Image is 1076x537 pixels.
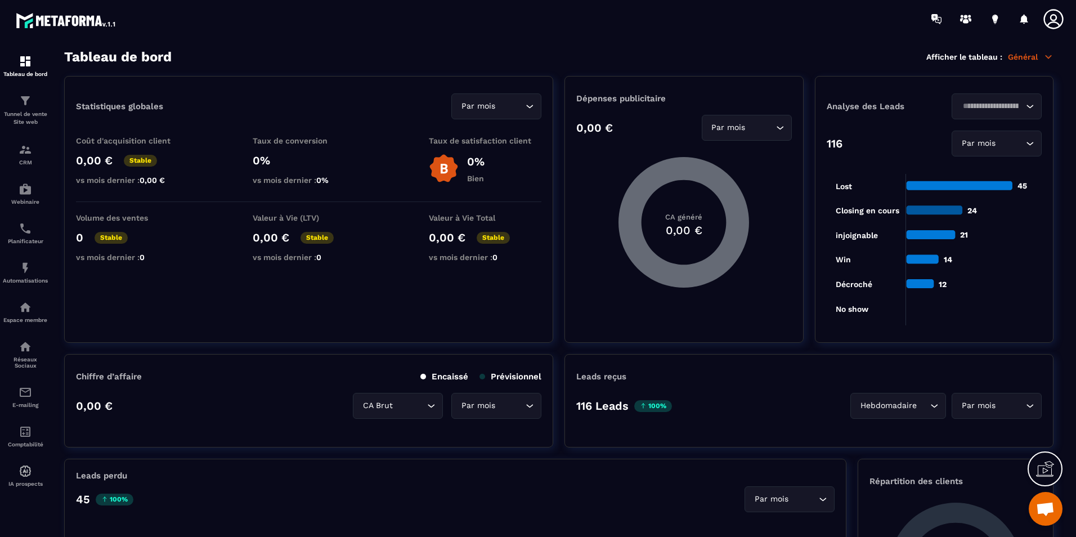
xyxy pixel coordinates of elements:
p: Stable [124,155,157,167]
img: automations [19,301,32,314]
tspan: Closing en cours [836,206,899,216]
p: Répartition des clients [869,476,1042,486]
input: Search for option [998,400,1023,412]
div: Search for option [353,393,443,419]
p: 0% [467,155,485,168]
img: accountant [19,425,32,438]
p: vs mois dernier : [76,176,189,185]
input: Search for option [791,493,816,505]
div: Search for option [850,393,946,419]
div: Search for option [745,486,835,512]
img: formation [19,94,32,108]
span: Par mois [459,400,497,412]
img: automations [19,261,32,275]
input: Search for option [497,100,523,113]
img: email [19,386,32,399]
p: vs mois dernier : [253,176,365,185]
a: automationsautomationsWebinaire [3,174,48,213]
p: Planificateur [3,238,48,244]
p: 0,00 € [253,231,289,244]
p: vs mois dernier : [429,253,541,262]
p: 0 [76,231,83,244]
p: Bien [467,174,485,183]
p: Encaissé [420,372,468,382]
input: Search for option [998,137,1023,150]
input: Search for option [497,400,523,412]
span: Par mois [752,493,791,505]
p: Taux de satisfaction client [429,136,541,145]
div: Search for option [451,93,541,119]
a: formationformationTableau de bord [3,46,48,86]
p: Webinaire [3,199,48,205]
p: Automatisations [3,278,48,284]
span: Hebdomadaire [858,400,919,412]
p: Réseaux Sociaux [3,356,48,369]
input: Search for option [395,400,424,412]
p: 45 [76,493,90,506]
p: E-mailing [3,402,48,408]
p: 0,00 € [76,154,113,167]
span: 0% [316,176,329,185]
span: Par mois [709,122,748,134]
img: b-badge-o.b3b20ee6.svg [429,154,459,184]
a: emailemailE-mailing [3,377,48,417]
h3: Tableau de bord [64,49,172,65]
img: automations [19,182,32,196]
div: Search for option [952,93,1042,119]
a: accountantaccountantComptabilité [3,417,48,456]
p: 116 [827,137,842,150]
p: CRM [3,159,48,165]
div: Search for option [451,393,541,419]
tspan: Décroché [836,280,872,289]
p: Afficher le tableau : [926,52,1002,61]
p: Comptabilité [3,441,48,447]
p: vs mois dernier : [253,253,365,262]
p: vs mois dernier : [76,253,189,262]
span: Par mois [959,137,998,150]
img: scheduler [19,222,32,235]
a: social-networksocial-networkRéseaux Sociaux [3,332,48,377]
p: Leads perdu [76,471,127,481]
input: Search for option [748,122,773,134]
p: Valeur à Vie Total [429,213,541,222]
p: Tunnel de vente Site web [3,110,48,126]
input: Search for option [919,400,927,412]
img: social-network [19,340,32,353]
span: 0,00 € [140,176,165,185]
div: Ouvrir le chat [1029,492,1062,526]
p: Stable [477,232,510,244]
tspan: No show [836,305,869,314]
p: Statistiques globales [76,101,163,111]
span: 0 [316,253,321,262]
p: Chiffre d’affaire [76,372,142,382]
tspan: Lost [836,182,852,191]
p: Leads reçus [576,372,626,382]
a: automationsautomationsAutomatisations [3,253,48,292]
p: 0% [253,154,365,167]
p: Volume des ventes [76,213,189,222]
span: 0 [140,253,145,262]
p: 0,00 € [576,121,613,135]
p: Stable [95,232,128,244]
p: Coût d'acquisition client [76,136,189,145]
p: Taux de conversion [253,136,365,145]
p: Général [1008,52,1053,62]
a: formationformationTunnel de vente Site web [3,86,48,135]
img: formation [19,55,32,68]
p: 100% [96,494,133,505]
p: IA prospects [3,481,48,487]
img: automations [19,464,32,478]
tspan: injoignable [836,231,878,240]
img: formation [19,143,32,156]
p: 100% [634,400,672,412]
a: formationformationCRM [3,135,48,174]
a: schedulerschedulerPlanificateur [3,213,48,253]
div: Search for option [702,115,792,141]
span: CA Brut [360,400,395,412]
p: 116 Leads [576,399,629,413]
p: Espace membre [3,317,48,323]
p: 0,00 € [429,231,465,244]
tspan: Win [836,255,851,264]
p: Stable [301,232,334,244]
p: Analyse des Leads [827,101,934,111]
